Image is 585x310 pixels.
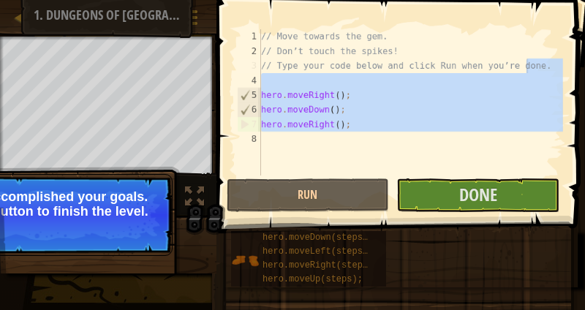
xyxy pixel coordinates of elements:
[238,88,261,102] div: 5
[237,132,261,146] div: 8
[237,58,261,73] div: 3
[237,44,261,58] div: 2
[237,29,261,44] div: 1
[263,274,363,284] span: hero.moveUp(steps);
[238,117,261,132] div: 7
[238,102,261,117] div: 6
[263,260,378,271] span: hero.moveRight(steps);
[263,246,373,257] span: hero.moveLeft(steps);
[173,3,209,37] button: Show game menu
[227,178,390,212] button: Run
[134,8,158,22] span: Hints
[459,183,497,206] span: Done
[263,232,373,243] span: hero.moveDown(steps);
[231,246,259,274] img: portrait.png
[396,178,559,212] button: Done
[237,73,261,88] div: 4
